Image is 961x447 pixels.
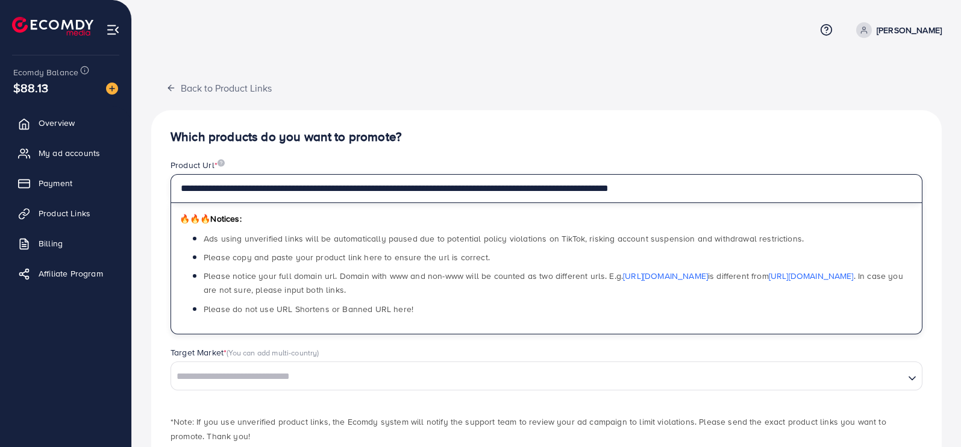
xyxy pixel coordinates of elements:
p: *Note: If you use unverified product links, the Ecomdy system will notify the support team to rev... [171,414,922,443]
span: Ads using unverified links will be automatically paused due to potential policy violations on Tik... [204,233,804,245]
label: Product Url [171,159,225,171]
span: 🔥🔥🔥 [180,213,210,225]
span: Please copy and paste your product link here to ensure the url is correct. [204,251,490,263]
img: image [106,83,118,95]
a: Billing [9,231,122,255]
a: Payment [9,171,122,195]
span: Payment [39,177,72,189]
img: logo [12,17,93,36]
div: Search for option [171,361,922,390]
span: Ecomdy Balance [13,66,78,78]
label: Target Market [171,346,319,358]
iframe: Chat [910,393,952,438]
button: Back to Product Links [151,75,287,101]
a: Overview [9,111,122,135]
span: Please do not use URL Shortens or Banned URL here! [204,303,413,315]
span: Overview [39,117,75,129]
h4: Which products do you want to promote? [171,130,922,145]
input: Search for option [172,367,903,386]
a: My ad accounts [9,141,122,165]
a: [URL][DOMAIN_NAME] [623,270,708,282]
span: Billing [39,237,63,249]
span: Please notice your full domain url. Domain with www and non-www will be counted as two different ... [204,270,903,296]
span: (You can add multi-country) [227,347,319,358]
span: $88.13 [13,79,48,96]
img: menu [106,23,120,37]
p: [PERSON_NAME] [877,23,942,37]
span: Product Links [39,207,90,219]
span: My ad accounts [39,147,100,159]
a: [PERSON_NAME] [851,22,942,38]
a: Product Links [9,201,122,225]
a: [URL][DOMAIN_NAME] [769,270,854,282]
span: Affiliate Program [39,267,103,280]
span: Notices: [180,213,242,225]
img: image [218,159,225,167]
a: Affiliate Program [9,261,122,286]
